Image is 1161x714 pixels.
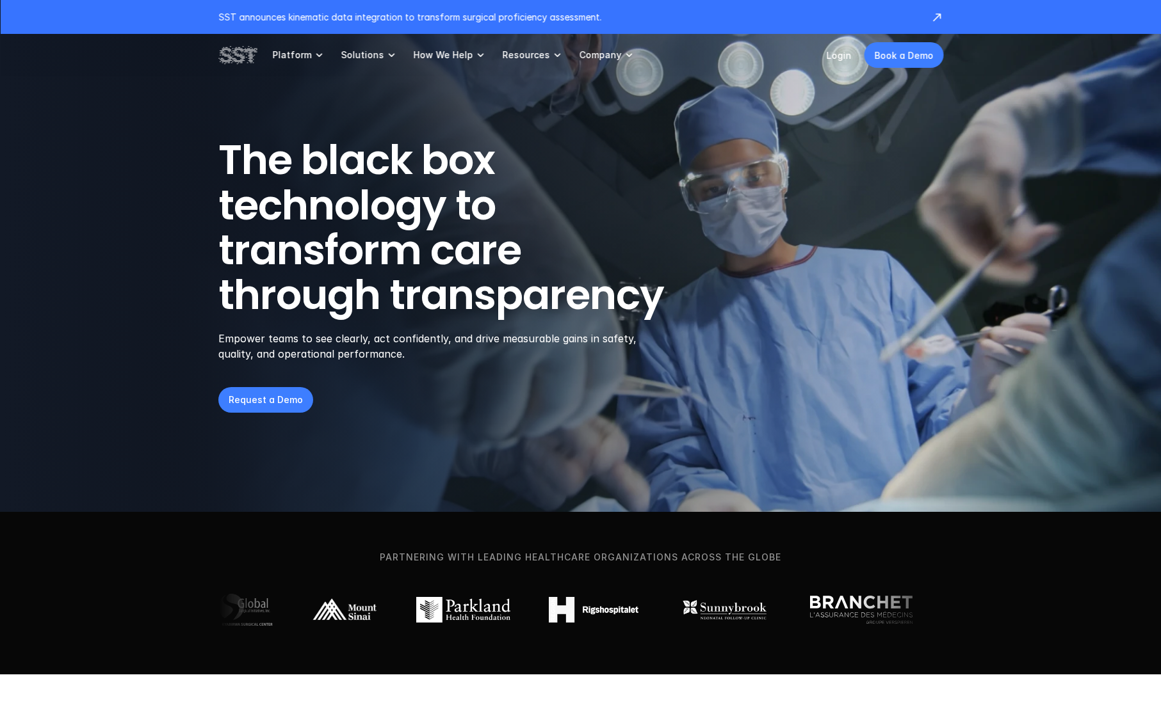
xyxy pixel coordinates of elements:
img: Mount Sinai logo [311,597,378,623]
p: Request a Demo [229,393,303,406]
img: Sunnybrook logo [677,597,772,623]
p: Empower teams to see clearly, act confidently, and drive measurable gains in safety, quality, and... [218,331,653,361]
img: Parkland logo [416,597,510,623]
img: SST logo [218,44,257,66]
p: Book a Demo [874,49,933,62]
p: Platform [272,49,311,61]
img: Rigshospitalet logo [549,597,638,623]
a: Request a Demo [218,387,313,413]
p: Solutions [341,49,384,61]
a: Login [826,50,851,61]
p: How We Help [413,49,473,61]
h1: The black box technology to transform care through transparency [218,138,726,318]
p: Company [579,49,621,61]
p: SST announces kinematic data integration to transform surgical proficiency assessment. [218,10,918,24]
a: Book a Demo [864,42,943,68]
a: Platform [272,34,325,76]
p: Partnering with leading healthcare organizations across the globe [22,550,1139,564]
p: Resources [502,49,549,61]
